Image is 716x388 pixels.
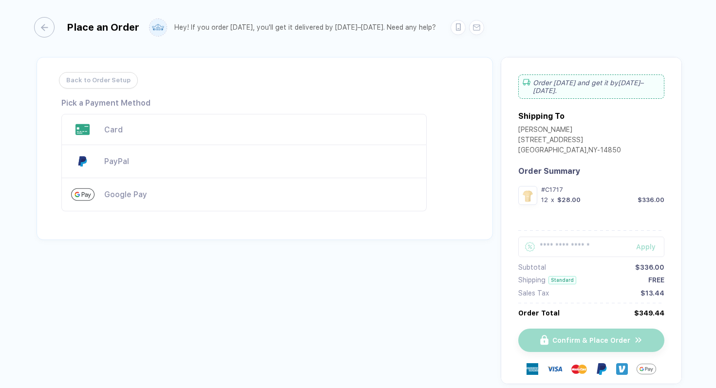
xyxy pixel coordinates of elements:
[648,276,664,284] div: FREE
[518,309,560,317] div: Order Total
[616,363,628,375] img: Venmo
[518,146,621,156] div: [GEOGRAPHIC_DATA] , NY - 14850
[541,196,548,203] div: 12
[571,361,587,377] img: master-card
[518,74,664,99] div: Order [DATE] and get it by [DATE]–[DATE] .
[518,166,664,176] div: Order Summary
[518,263,546,271] div: Subtotal
[518,276,546,284] div: Shipping
[174,23,436,32] div: Hey! If you order [DATE], you'll get it delivered by [DATE]–[DATE]. Need any help?
[521,188,535,203] img: fbd78807-3b0b-4008-86d8-de4696253969_nt_front_1755763334498.jpg
[150,19,167,36] img: user profile
[557,196,581,203] div: $28.00
[66,73,131,88] span: Back to Order Setup
[541,186,664,193] div: #C1717
[104,125,417,134] div: Paying with Card
[104,157,417,166] div: Paying with PayPal
[596,363,607,375] img: Paypal
[67,21,139,33] div: Place an Order
[636,243,664,251] div: Apply
[104,190,417,199] div: Paying with Google Pay
[624,237,664,257] button: Apply
[59,72,138,89] button: Back to Order Setup
[641,289,664,297] div: $13.44
[548,276,576,284] div: Standard
[518,111,565,121] div: Shipping To
[547,361,563,377] img: visa
[635,263,664,271] div: $336.00
[518,126,621,136] div: [PERSON_NAME]
[61,114,427,145] div: Paying with Card
[518,136,621,146] div: [STREET_ADDRESS]
[61,178,427,211] div: Paying with Google Pay
[638,196,664,203] div: $336.00
[518,289,549,297] div: Sales Tax
[527,363,538,375] img: express
[634,309,664,317] div: $349.44
[61,98,151,108] div: Pick a Payment Method
[637,359,656,379] img: Google Pay
[550,196,555,203] div: x
[61,145,427,178] div: Paying with PayPal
